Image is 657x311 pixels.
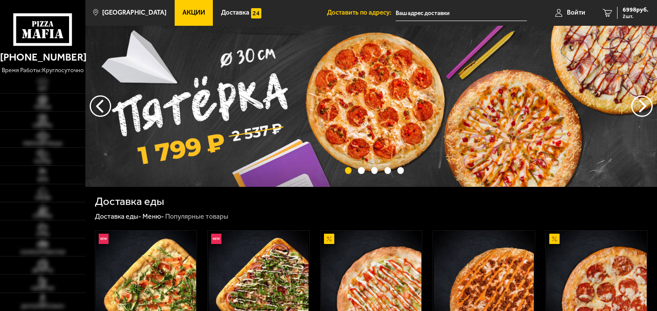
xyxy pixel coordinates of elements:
[90,95,111,117] button: следующий
[623,7,648,13] span: 6998 руб.
[623,14,648,19] span: 2 шт.
[142,212,164,220] a: Меню-
[95,196,164,207] h1: Доставка еды
[165,212,228,221] div: Популярные товары
[358,167,364,174] button: точки переключения
[327,9,396,16] span: Доставить по адресу:
[324,234,334,244] img: Акционный
[549,234,560,244] img: Акционный
[567,9,585,16] span: Войти
[345,167,351,174] button: точки переключения
[102,9,167,16] span: [GEOGRAPHIC_DATA]
[221,9,249,16] span: Доставка
[385,167,391,174] button: точки переключения
[371,167,378,174] button: точки переключения
[99,234,109,244] img: Новинка
[631,95,653,117] button: предыдущий
[251,8,261,18] img: 15daf4d41897b9f0e9f617042186c801.svg
[397,167,404,174] button: точки переключения
[95,212,141,220] a: Доставка еды-
[211,234,221,244] img: Новинка
[182,9,205,16] span: Акции
[396,5,527,21] input: Ваш адрес доставки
